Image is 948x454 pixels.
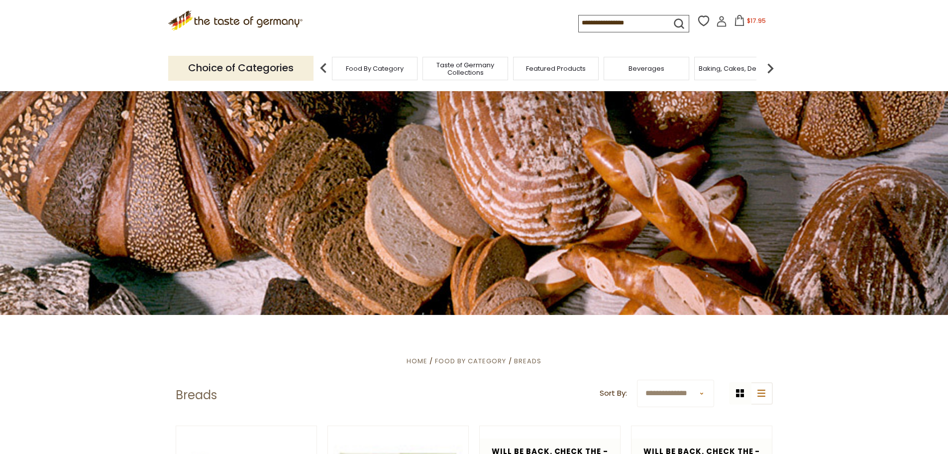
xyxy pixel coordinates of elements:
button: $17.95 [729,15,771,30]
a: Featured Products [526,65,586,72]
a: Taste of Germany Collections [425,61,505,76]
img: previous arrow [314,58,333,78]
a: Food By Category [346,65,404,72]
h1: Breads [176,388,217,403]
img: next arrow [760,58,780,78]
a: Home [407,356,427,366]
a: Baking, Cakes, Desserts [699,65,776,72]
a: Beverages [629,65,664,72]
span: $17.95 [747,16,766,25]
p: Choice of Categories [168,56,314,80]
label: Sort By: [600,387,627,400]
a: Food By Category [435,356,506,366]
a: Breads [514,356,541,366]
